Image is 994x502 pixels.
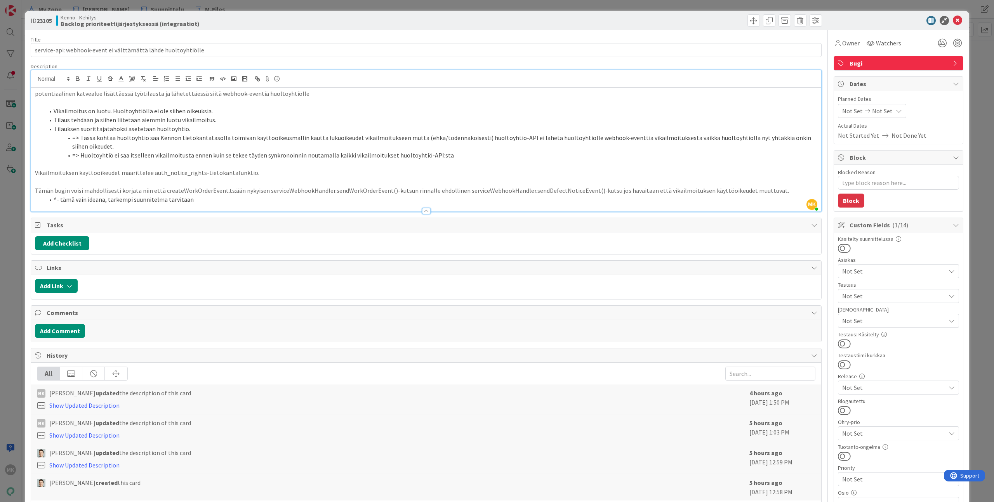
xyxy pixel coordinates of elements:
[61,14,200,21] span: Kenno - Kehitys
[49,431,120,439] a: Show Updated Description
[37,419,45,428] div: MK
[37,449,45,457] img: TT
[872,106,893,116] span: Not Set
[35,279,78,293] button: Add Link
[838,122,959,130] span: Actual Dates
[876,38,901,48] span: Watchers
[35,324,85,338] button: Add Comment
[842,291,945,301] span: Not Set
[749,479,782,486] b: 5 hours ago
[892,221,908,229] span: ( 1/14 )
[838,307,959,312] div: [DEMOGRAPHIC_DATA]
[842,428,942,439] span: Not Set
[850,59,949,68] span: Bugi
[838,332,959,337] div: Testaus: Käsitelty
[749,389,782,397] b: 4 hours ago
[838,194,864,208] button: Block
[842,383,945,392] span: Not Set
[31,16,52,25] span: ID
[44,195,817,204] li: ^- tämä vain ideana, tarkempi suunnitelma tarvitaan
[749,388,815,410] div: [DATE] 1:50 PM
[838,374,959,379] div: Release
[49,418,191,428] span: [PERSON_NAME] the description of this card
[47,263,807,272] span: Links
[35,186,817,195] p: Tämän bugin voisi mahdollisesti korjata niin että createWorkOrderEvent.ts:ään nykyisen serviceWeb...
[725,367,815,381] input: Search...
[47,351,807,360] span: History
[842,38,860,48] span: Owner
[806,199,817,210] span: MK
[96,389,119,397] b: updated
[749,419,782,427] b: 5 hours ago
[838,353,959,358] div: Testaustiimi kurkkaa
[16,1,35,10] span: Support
[31,36,41,43] label: Title
[44,116,817,125] li: Tilaus tehdään ja siihen liitetään aiemmin luotu vikailmoitus.
[47,220,807,230] span: Tasks
[35,168,817,177] p: Vikailmoituksen käyttöoikeudet määrittelee auth_notice_rights-tietokantafunktio.
[838,95,959,103] span: Planned Dates
[35,236,89,250] button: Add Checklist
[850,153,949,162] span: Block
[838,131,879,140] span: Not Started Yet
[842,316,945,325] span: Not Set
[31,43,822,57] input: type card name here...
[44,125,817,133] li: Tilauksen suorittajatahoksi asetetaan huoltoyhtiö.
[749,449,782,457] b: 5 hours ago
[37,367,60,380] div: All
[838,169,876,176] label: Blocked Reason
[749,448,815,470] div: [DATE] 12:59 PM
[838,444,959,450] div: Tuotanto-ongelma
[96,479,118,486] b: created
[49,448,191,457] span: [PERSON_NAME] the description of this card
[749,478,815,497] div: [DATE] 12:58 PM
[842,474,942,485] span: Not Set
[49,461,120,469] a: Show Updated Description
[850,79,949,88] span: Dates
[850,220,949,230] span: Custom Fields
[842,106,863,116] span: Not Set
[44,107,817,116] li: Vikailmoitus on luotu. Huoltoyhtiöllä ei ole siihen oikeuksia.
[891,131,926,140] span: Not Done Yet
[31,63,57,70] span: Description
[838,282,959,287] div: Testaus
[61,21,200,27] b: Backlog prioriteettijärjestyksessä (integraatiot)
[838,236,959,242] div: Käsitelty suunnittelussa
[49,402,120,409] a: Show Updated Description
[838,490,959,495] div: Osio
[36,17,52,24] b: 23105
[838,465,959,471] div: Priority
[749,418,815,440] div: [DATE] 1:03 PM
[49,388,191,398] span: [PERSON_NAME] the description of this card
[44,151,817,160] li: => Huoltoyhtiö ei saa itselleen vikailmoitusta ennen kuin se tekee täyden synkronoinnin noutamall...
[44,133,817,151] li: => Tässä kohtaa huoltoyhtiö saa Kennon tietokantatasolla toimivan käyttöoikeusmallin kautta lukuo...
[96,449,119,457] b: updated
[49,478,141,487] span: [PERSON_NAME] this card
[842,267,945,276] span: Not Set
[838,398,959,404] div: Blogautettu
[37,389,45,398] div: MK
[838,419,959,425] div: Ohry-prio
[35,89,817,98] p: potentiaalinen katvealue lisättäessä työtilausta ja lähetettäessä siitä webhook-eventiä huoltoyht...
[96,419,119,427] b: updated
[47,308,807,317] span: Comments
[37,479,45,487] img: TT
[838,257,959,263] div: Asiakas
